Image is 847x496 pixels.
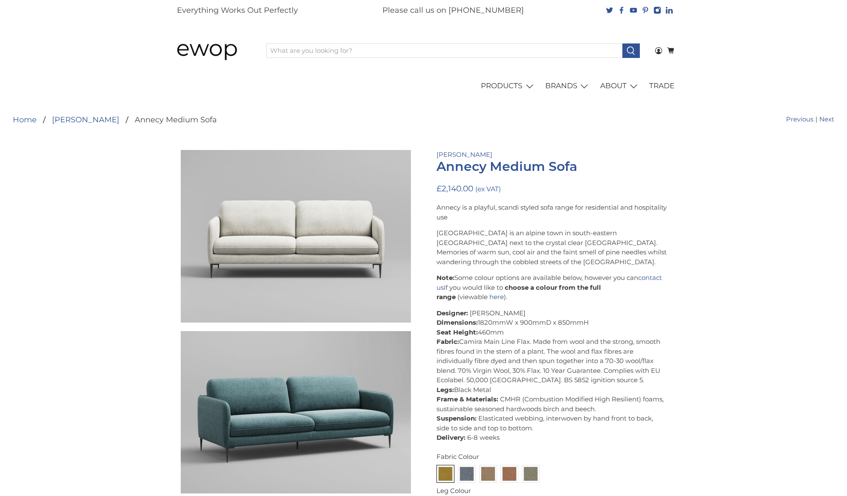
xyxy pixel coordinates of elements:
[266,43,623,58] input: What are you looking for?
[645,74,679,98] a: TRADE
[437,452,667,462] div: Fabric Colour
[437,274,454,282] strong: Note:
[786,115,813,124] a: Previous
[437,274,662,291] a: contact us
[181,150,411,323] a: Annecy Medium Sofa
[476,74,541,98] a: PRODUCTS
[437,309,667,443] p: 1820mmW x 900mmD x 850mmH Camira Main Line Flax. Made from wool and the strong, smooth fibres fou...
[541,74,596,98] a: BRANDS
[181,331,411,494] a: Annecy Medium Sofa
[437,184,473,193] span: £2,140.00
[168,74,679,98] nav: main navigation
[437,386,454,394] strong: Legs:
[13,116,217,124] nav: breadcrumbs
[437,150,492,159] a: [PERSON_NAME]
[437,318,478,326] strong: Dimensions:
[437,309,468,317] strong: Designer:
[382,5,524,16] p: Please call us on [PHONE_NUMBER]
[177,5,298,16] p: Everything Works Out Perfectly
[475,185,501,193] small: (ex VAT)
[13,116,37,124] a: Home
[478,328,504,336] span: 460mm
[52,116,119,124] a: [PERSON_NAME]
[437,328,478,336] strong: Seat Height:
[437,433,465,441] strong: Delivery:
[437,395,498,403] strong: Frame & Materials:
[595,74,645,98] a: ABOUT
[454,386,491,394] span: Black Metal
[437,414,477,422] strong: Suspension:
[819,115,834,124] a: Next
[119,116,217,124] li: Annecy Medium Sofa
[437,159,667,174] h1: Annecy Medium Sofa
[470,309,526,317] span: [PERSON_NAME]
[437,273,667,302] p: Some colour options are available below, however you can if you would like to (viewable ).
[437,337,459,346] strong: Fabric:
[489,293,504,301] a: here
[437,283,601,301] strong: choose a colour from the full range
[437,486,667,496] div: Leg Colour
[813,115,819,124] span: |
[437,203,667,222] p: Annecy is a playful, scandi styled sofa range for residential and hospitality use
[437,228,667,267] p: [GEOGRAPHIC_DATA] is an alpine town in south-eastern [GEOGRAPHIC_DATA] next to the crystal clear ...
